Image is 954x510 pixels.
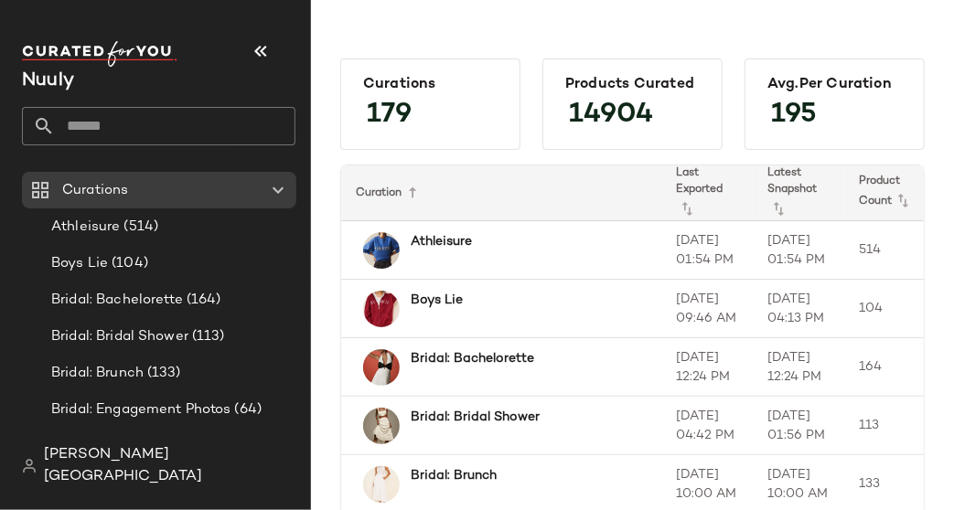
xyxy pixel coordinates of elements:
[22,459,37,473] img: svg%3e
[51,363,144,384] span: Bridal: Brunch
[177,436,213,457] span: (124)
[51,290,183,311] span: Bridal: Bachelorette
[565,76,700,93] div: Products Curated
[51,399,231,420] span: Bridal: Engagement Photos
[51,436,177,457] span: Bridal: Honeymoon
[844,165,936,221] th: Product Count
[844,280,936,338] td: 104
[844,338,936,397] td: 164
[844,221,936,280] td: 514
[661,338,753,397] td: [DATE] 12:24 PM
[188,326,225,347] span: (113)
[144,363,181,384] span: (133)
[44,444,295,488] span: [PERSON_NAME][GEOGRAPHIC_DATA]
[844,397,936,455] td: 113
[753,165,844,221] th: Latest Snapshot
[348,82,430,148] span: 179
[120,217,158,238] span: (514)
[22,71,74,90] span: Current Company Name
[753,82,835,148] span: 195
[363,76,498,93] div: Curations
[753,280,844,338] td: [DATE] 04:13 PM
[411,408,540,427] b: Bridal: Bridal Shower
[51,217,120,238] span: Athleisure
[108,253,148,274] span: (104)
[51,253,108,274] span: Boys Lie
[183,290,221,311] span: (164)
[22,41,177,67] img: cfy_white_logo.C9jOOHJF.svg
[411,232,472,251] b: Athleisure
[62,180,128,201] span: Curations
[551,82,671,148] span: 14904
[661,280,753,338] td: [DATE] 09:46 AM
[661,221,753,280] td: [DATE] 01:54 PM
[51,326,188,347] span: Bridal: Bridal Shower
[753,338,844,397] td: [DATE] 12:24 PM
[411,466,497,485] b: Bridal: Brunch
[341,165,661,221] th: Curation
[753,397,844,455] td: [DATE] 01:56 PM
[411,291,463,310] b: Boys Lie
[411,349,534,368] b: Bridal: Bachelorette
[661,165,753,221] th: Last Exported
[231,399,263,420] span: (64)
[753,221,844,280] td: [DATE] 01:54 PM
[767,76,902,93] div: Avg.per Curation
[661,397,753,455] td: [DATE] 04:42 PM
